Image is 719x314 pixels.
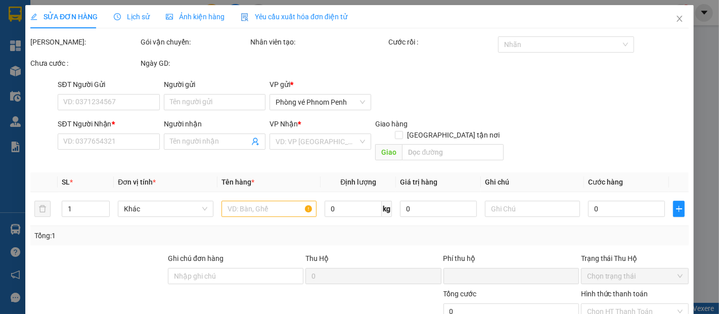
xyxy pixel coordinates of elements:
[58,79,159,90] div: SĐT Người Gửi
[168,254,223,262] label: Ghi chú đơn hàng
[388,36,496,48] div: Cước rồi :
[580,290,648,298] label: Hình thức thanh toán
[375,120,408,128] span: Giao hàng
[269,79,371,90] div: VP gửi
[58,118,159,129] div: SĐT Người Nhận
[241,13,249,21] img: icon
[61,178,69,186] span: SL
[250,36,386,48] div: Nhân viên tạo:
[221,201,317,217] input: VD: Bàn, Ghế
[485,201,580,217] input: Ghi Chú
[141,58,249,69] div: Ngày GD:
[375,144,402,160] span: Giao
[251,138,259,146] span: user-add
[221,178,254,186] span: Tên hàng
[400,178,437,186] span: Giá trị hàng
[166,13,224,21] span: Ảnh kiện hàng
[124,201,207,216] span: Khác
[673,201,685,217] button: plus
[30,13,37,20] span: edit
[164,79,265,90] div: Người gửi
[588,178,623,186] span: Cước hàng
[443,253,578,268] div: Phí thu hộ
[166,13,173,20] span: picture
[118,178,156,186] span: Đơn vị tính
[481,172,585,192] th: Ghi chú
[141,36,249,48] div: Gói vận chuyển:
[673,205,685,213] span: plus
[114,13,150,21] span: Lịch sử
[276,95,365,110] span: Phòng vé Phnom Penh
[382,201,392,217] span: kg
[305,254,329,262] span: Thu Hộ
[241,13,347,21] span: Yêu cầu xuất hóa đơn điện tử
[665,5,694,33] button: Close
[30,58,139,69] div: Chưa cước :
[30,13,98,21] span: SỬA ĐƠN HÀNG
[402,144,504,160] input: Dọc đường
[676,15,684,23] span: close
[587,268,683,284] span: Chọn trạng thái
[114,13,121,20] span: clock-circle
[164,118,265,129] div: Người nhận
[168,268,303,284] input: Ghi chú đơn hàng
[443,290,476,298] span: Tổng cước
[340,178,376,186] span: Định lượng
[30,36,139,48] div: [PERSON_NAME]:
[580,253,689,264] div: Trạng thái Thu Hộ
[269,120,298,128] span: VP Nhận
[34,230,278,241] div: Tổng: 1
[403,129,504,141] span: [GEOGRAPHIC_DATA] tận nơi
[34,201,51,217] button: delete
